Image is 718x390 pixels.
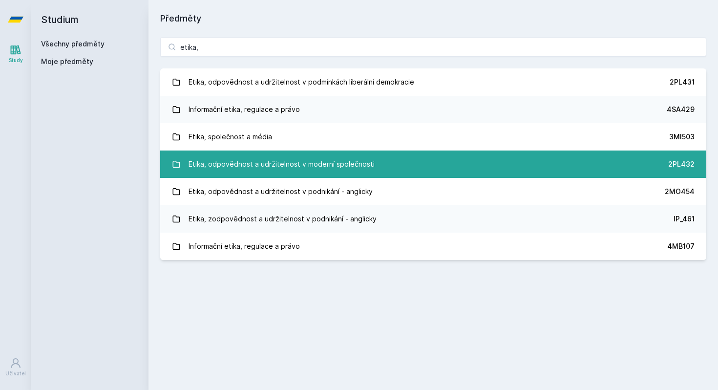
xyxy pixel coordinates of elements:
[41,40,105,48] a: Všechny předměty
[160,151,706,178] a: Etika, odpovědnost a udržitelnost v moderní společnosti 2PL432
[669,132,695,142] div: 3MI503
[674,214,695,224] div: IP_461
[5,370,26,377] div: Uživatel
[160,233,706,260] a: Informační etika, regulace a právo 4MB107
[668,159,695,169] div: 2PL432
[160,12,706,25] h1: Předměty
[189,182,373,201] div: Etika, odpovědnost a udržitelnost v podnikání - anglicky
[189,72,414,92] div: Etika, odpovědnost a udržitelnost v podmínkách liberální demokracie
[160,178,706,205] a: Etika, odpovědnost a udržitelnost v podnikání - anglicky 2MO454
[160,96,706,123] a: Informační etika, regulace a právo 4SA429
[667,241,695,251] div: 4MB107
[2,39,29,69] a: Study
[189,100,300,119] div: Informační etika, regulace a právo
[189,127,272,147] div: Etika, společnost a média
[670,77,695,87] div: 2PL431
[667,105,695,114] div: 4SA429
[2,352,29,382] a: Uživatel
[160,123,706,151] a: Etika, společnost a média 3MI503
[41,57,93,66] span: Moje předměty
[665,187,695,196] div: 2MO454
[160,205,706,233] a: Etika, zodpovědnost a udržitelnost v podnikání - anglicky IP_461
[9,57,23,64] div: Study
[189,154,375,174] div: Etika, odpovědnost a udržitelnost v moderní společnosti
[160,37,706,57] input: Název nebo ident předmětu…
[160,68,706,96] a: Etika, odpovědnost a udržitelnost v podmínkách liberální demokracie 2PL431
[189,209,377,229] div: Etika, zodpovědnost a udržitelnost v podnikání - anglicky
[189,237,300,256] div: Informační etika, regulace a právo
